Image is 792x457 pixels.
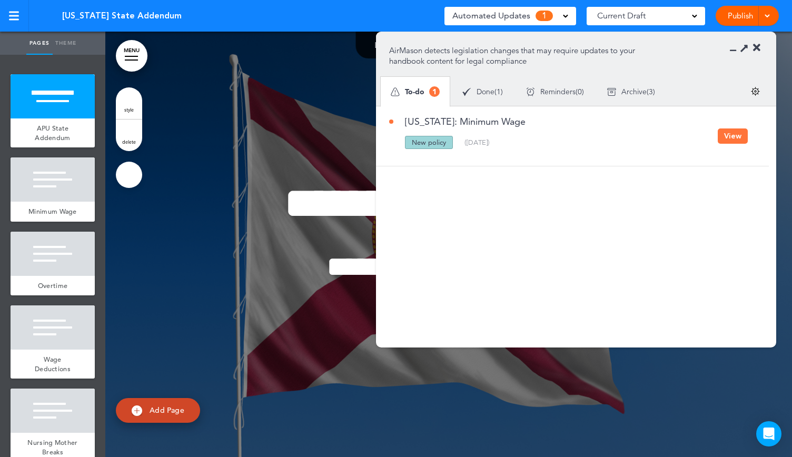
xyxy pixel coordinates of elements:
[389,117,526,126] a: [US_STATE]: Minimum Wage
[451,78,514,106] div: ( )
[724,6,757,26] a: Publish
[429,86,440,97] span: 1
[751,87,760,96] img: settings.svg
[116,120,142,151] a: delete
[621,88,647,95] span: Archive
[11,118,95,147] a: APU State Addendum
[53,32,79,55] a: Theme
[649,88,653,95] span: 3
[38,281,67,290] span: Overtime
[132,405,142,416] img: add.svg
[405,136,453,149] div: New policy
[718,128,748,144] button: View
[35,124,70,142] span: APU State Addendum
[389,45,651,66] p: AirMason detects legislation changes that may require updates to your handbook content for legal ...
[596,78,667,106] div: ( )
[11,350,95,379] a: Wage Deductions
[464,139,490,146] div: ( )
[452,8,530,23] span: Automated Updates
[526,87,535,96] img: apu_icons_remind.svg
[391,87,400,96] img: apu_icons_todo.svg
[497,88,501,95] span: 1
[514,78,596,106] div: ( )
[62,10,182,22] span: [US_STATE] State Addendum
[540,88,576,95] span: Reminders
[27,438,77,456] span: Nursing Mother Breaks
[756,421,781,446] div: Open Intercom Messenger
[477,88,494,95] span: Done
[150,405,184,415] span: Add Page
[462,87,471,96] img: apu_icons_done.svg
[116,87,142,119] a: style
[467,138,488,146] span: [DATE]
[578,88,582,95] span: 0
[122,138,136,145] span: delete
[26,32,53,55] a: Pages
[607,87,616,96] img: apu_icons_archive.svg
[116,40,147,72] a: MENU
[28,207,77,216] span: Minimum Wage
[536,11,553,21] span: 1
[375,40,423,50] span: Last updated:
[35,355,71,373] span: Wage Deductions
[405,88,424,95] span: To-do
[116,398,200,423] a: Add Page
[11,276,95,296] a: Overtime
[597,8,646,23] span: Current Draft
[375,41,523,49] div: —
[124,106,134,113] span: style
[11,202,95,222] a: Minimum Wage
